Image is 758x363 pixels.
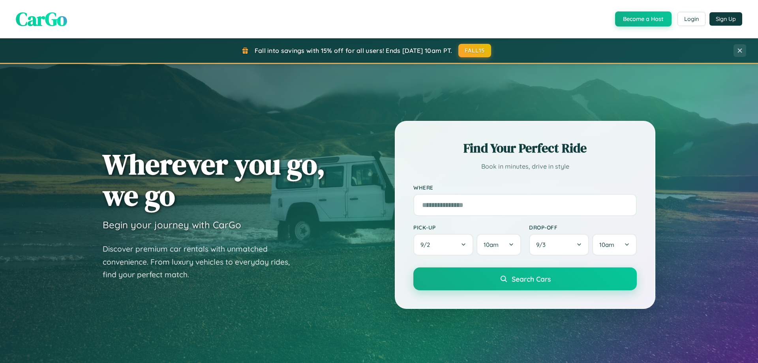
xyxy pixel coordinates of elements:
[255,47,452,55] span: Fall into savings with 15% off for all users! Ends [DATE] 10am PT.
[103,149,325,211] h1: Wherever you go, we go
[592,234,637,256] button: 10am
[677,12,705,26] button: Login
[529,224,637,231] label: Drop-off
[103,243,300,281] p: Discover premium car rentals with unmatched convenience. From luxury vehicles to everyday rides, ...
[413,161,637,172] p: Book in minutes, drive in style
[413,184,637,191] label: Where
[103,219,241,231] h3: Begin your journey with CarGo
[484,241,499,248] span: 10am
[709,12,742,26] button: Sign Up
[413,224,521,231] label: Pick-up
[413,267,637,290] button: Search Cars
[477,234,521,256] button: 10am
[413,234,473,256] button: 9/2
[16,6,67,32] span: CarGo
[536,241,550,248] span: 9 / 3
[529,234,589,256] button: 9/3
[458,44,492,57] button: FALL15
[599,241,614,248] span: 10am
[420,241,434,248] span: 9 / 2
[615,11,672,26] button: Become a Host
[413,139,637,157] h2: Find Your Perfect Ride
[512,275,551,283] span: Search Cars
